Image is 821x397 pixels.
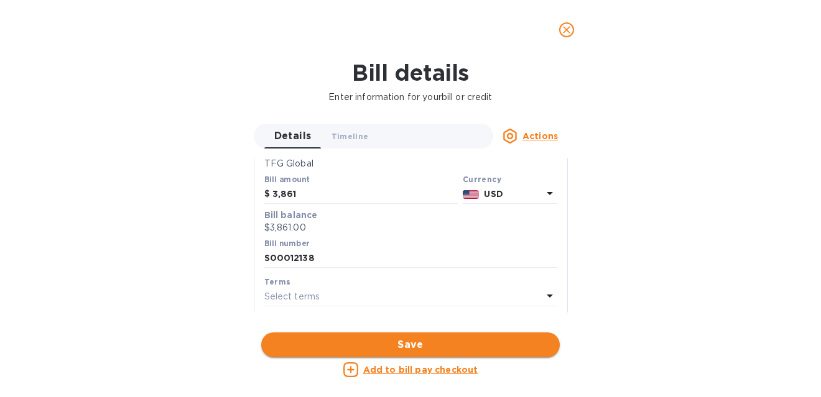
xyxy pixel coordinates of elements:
input: Enter bill number [264,249,557,268]
p: Enter information for your bill or credit [10,91,811,104]
span: Timeline [332,130,369,143]
label: Bill number [264,240,309,247]
b: Terms [264,277,291,286]
label: Due date [413,312,448,319]
p: TFG Global [264,157,557,170]
button: close [552,15,582,45]
p: Select terms [264,290,320,303]
h1: Bill details [10,60,811,86]
b: USD [484,189,503,199]
label: Bill date [264,312,297,319]
img: USD [463,190,480,199]
label: Bill amount [264,176,309,184]
input: $ Enter bill amount [272,185,458,204]
u: Actions [522,131,558,141]
div: $ [264,185,272,204]
u: Add to bill pay checkout [363,365,478,375]
span: Details [274,127,312,145]
button: Save [261,332,560,357]
span: Save [271,337,550,352]
b: Currency [463,175,501,184]
p: $3,861.00 [264,221,557,234]
b: Bill balance [264,210,318,220]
